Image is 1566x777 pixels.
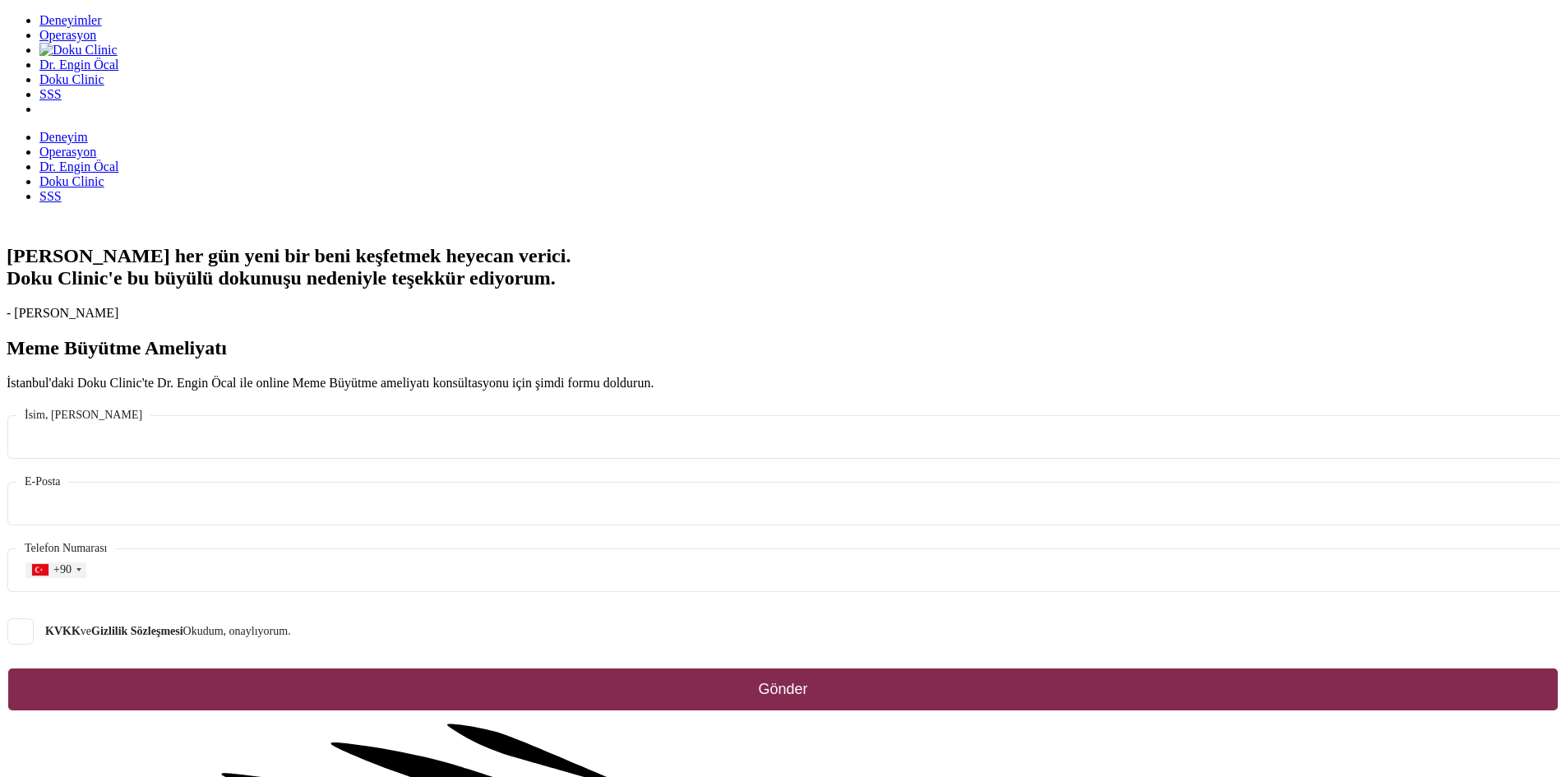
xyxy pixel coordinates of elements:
span: Gizlilik Sözleşmesi [91,625,183,637]
span: Telefon Numarası [16,541,115,556]
span: KVKK [45,625,81,637]
h1: [PERSON_NAME] her gün yeni bir beni keşfetmek heyecan verici. Doku Clinic'e bu büyülü dokunuşu ne... [7,245,1559,289]
a: Dr. Engin Öcal [39,58,118,72]
p: İstanbul'daki Doku Clinic'te Dr. Engin Öcal ile online Meme Büyütme ameliyatı konsültasyonu için ... [7,376,1559,391]
img: Doku Clinic [39,43,118,58]
a: Operasyon [39,145,96,159]
div: +90 [53,563,72,576]
span: İsim, [PERSON_NAME] [16,408,150,423]
button: Gönder [8,668,1558,710]
span: E-Posta [16,474,69,489]
a: Deneyimler [39,13,102,27]
a: Doku Clinic [39,72,104,86]
a: SSS [39,87,62,101]
a: Deneyim [39,130,88,144]
h2: Meme Büyütme Ameliyatı [7,337,1559,359]
input: E-Posta [25,495,232,512]
a: SSS [39,189,62,203]
span: ve Okudum, onaylıyorum. [45,625,291,638]
a: Dr. Engin Öcal [39,160,118,173]
span: - [PERSON_NAME] [7,306,118,320]
div: Turkey (Türkiye): +90 [25,562,86,578]
a: Doku Clinic [39,174,104,188]
a: Operasyon [39,28,96,42]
